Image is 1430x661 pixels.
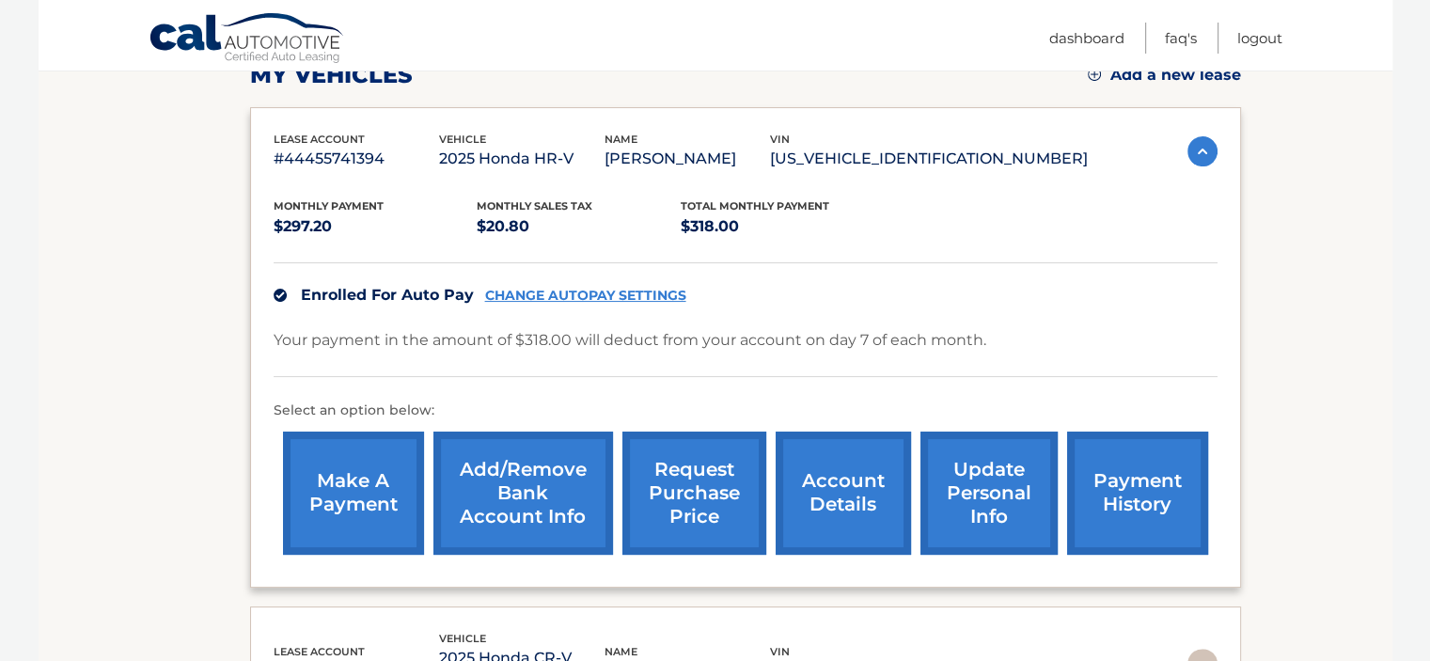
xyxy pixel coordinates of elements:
span: vin [770,133,790,146]
a: FAQ's [1165,23,1197,54]
a: Cal Automotive [149,12,346,67]
span: Total Monthly Payment [681,199,829,212]
a: account details [776,432,911,555]
p: Your payment in the amount of $318.00 will deduct from your account on day 7 of each month. [274,327,986,354]
span: vin [770,645,790,658]
span: Monthly Payment [274,199,384,212]
a: CHANGE AUTOPAY SETTINGS [485,288,686,304]
img: accordion-active.svg [1187,136,1218,166]
span: lease account [274,133,365,146]
span: vehicle [439,133,486,146]
p: [PERSON_NAME] [605,146,770,172]
img: add.svg [1088,68,1101,81]
a: update personal info [920,432,1058,555]
p: 2025 Honda HR-V [439,146,605,172]
img: check.svg [274,289,287,302]
p: #44455741394 [274,146,439,172]
h2: my vehicles [250,61,413,89]
a: Add/Remove bank account info [433,432,613,555]
span: name [605,645,637,658]
span: vehicle [439,632,486,645]
p: Select an option below: [274,400,1218,422]
span: lease account [274,645,365,658]
p: $20.80 [477,213,681,240]
a: Add a new lease [1088,66,1241,85]
span: Enrolled For Auto Pay [301,286,474,304]
p: $318.00 [681,213,885,240]
a: payment history [1067,432,1208,555]
p: [US_VEHICLE_IDENTIFICATION_NUMBER] [770,146,1088,172]
span: Monthly sales Tax [477,199,592,212]
a: Logout [1237,23,1282,54]
a: request purchase price [622,432,766,555]
a: Dashboard [1049,23,1124,54]
p: $297.20 [274,213,478,240]
a: make a payment [283,432,424,555]
span: name [605,133,637,146]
